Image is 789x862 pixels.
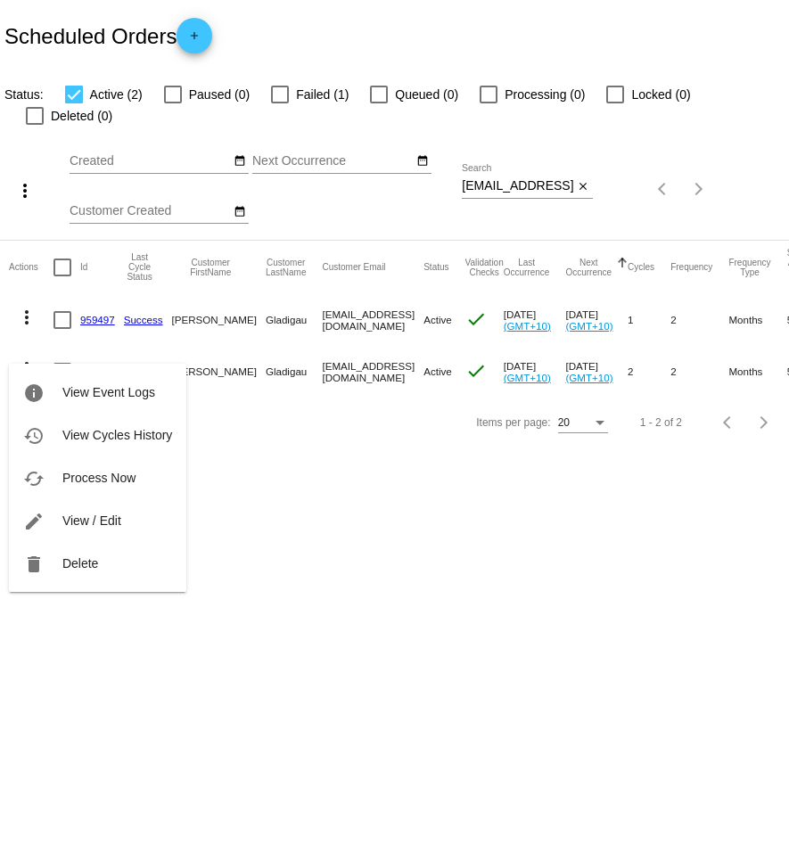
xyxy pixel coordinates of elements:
span: Delete [62,556,98,571]
span: View Event Logs [62,385,155,399]
mat-icon: edit [23,511,45,532]
mat-icon: history [23,425,45,447]
span: Process Now [62,471,136,485]
mat-icon: info [23,382,45,404]
mat-icon: delete [23,554,45,575]
span: View Cycles History [62,428,172,442]
span: View / Edit [62,513,121,528]
mat-icon: cached [23,468,45,489]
